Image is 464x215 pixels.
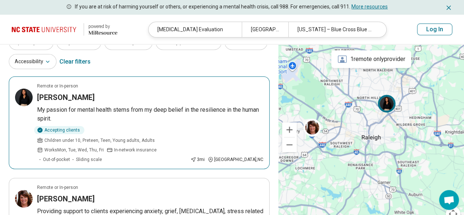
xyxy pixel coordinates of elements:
[37,83,78,89] p: Remote or In-person
[149,22,242,37] div: [MEDICAL_DATA] Evaluation
[445,3,452,12] button: Dismiss
[208,156,263,163] div: [GEOGRAPHIC_DATA] , NC
[190,156,205,163] div: 3 mi
[12,21,79,38] img: North Carolina State University
[331,50,411,68] div: 1 remote only provider
[34,126,84,134] div: Accepting clients
[44,147,104,153] span: Works Mon, Tue, Wed, Thu, Fri
[417,24,452,35] button: Log In
[37,105,263,123] p: My passion for mental health stems from my deep belief in the resilience in the human spirit.
[439,190,459,210] div: Open chat
[37,184,78,191] p: Remote or In-person
[37,92,95,103] h3: [PERSON_NAME]
[88,23,117,30] div: powered by
[59,53,91,71] div: Clear filters
[282,122,297,137] button: Zoom in
[288,22,381,37] div: [US_STATE] – Blue Cross Blue Shield
[282,137,297,152] button: Zoom out
[12,21,117,38] a: North Carolina State University powered by
[44,137,155,144] span: Children under 10, Preteen, Teen, Young adults, Adults
[242,22,288,37] div: [GEOGRAPHIC_DATA], [GEOGRAPHIC_DATA]
[351,4,388,10] a: More resources
[75,3,388,11] p: If you are at risk of harming yourself or others, or experiencing a mental health crisis, call 98...
[9,54,56,69] button: Accessibility
[37,194,95,204] h3: [PERSON_NAME]
[43,156,70,163] span: Out-of-pocket
[114,147,157,153] span: In-network insurance
[76,156,102,163] span: Sliding scale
